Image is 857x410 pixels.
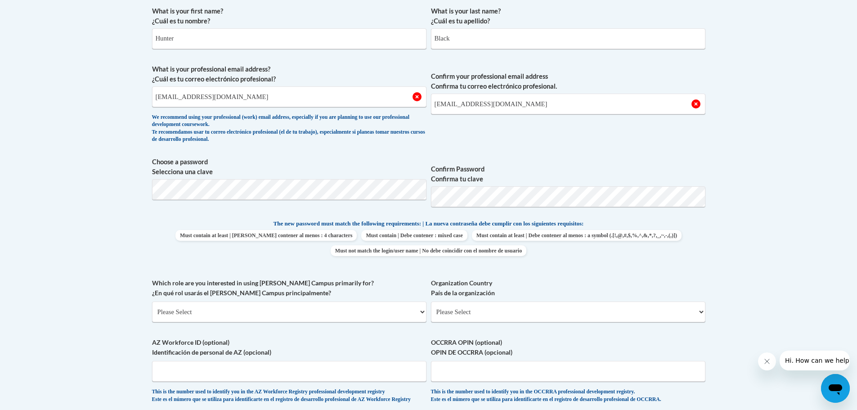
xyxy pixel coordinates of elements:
[175,230,357,241] span: Must contain at least | [PERSON_NAME] contener al menos : 4 characters
[152,64,426,84] label: What is your professional email address? ¿Cuál es tu correo electrónico profesional?
[431,164,705,184] label: Confirm Password Confirma tu clave
[331,245,526,256] span: Must not match the login/user name | No debe coincidir con el nombre de usuario
[152,86,426,107] input: Metadata input
[431,278,705,298] label: Organization Country País de la organización
[431,338,705,357] label: OCCRRA OPIN (optional) OPIN DE OCCRRA (opcional)
[152,6,426,26] label: What is your first name? ¿Cuál es tu nombre?
[361,230,467,241] span: Must contain | Debe contener : mixed case
[431,6,705,26] label: What is your last name? ¿Cuál es tu apellido?
[152,114,426,144] div: We recommend using your professional (work) email address, especially if you are planning to use ...
[152,157,426,177] label: Choose a password Selecciona una clave
[431,94,705,114] input: Required
[431,28,705,49] input: Metadata input
[780,351,850,370] iframe: Message from company
[758,352,776,370] iframe: Close message
[472,230,682,241] span: Must contain at least | Debe contener al menos : a symbol (.[!,@,#,$,%,^,&,*,?,_,~,-,(,)])
[152,278,426,298] label: Which role are you interested in using [PERSON_NAME] Campus primarily for? ¿En qué rol usarás el ...
[431,72,705,91] label: Confirm your professional email address Confirma tu correo electrónico profesional.
[152,28,426,49] input: Metadata input
[152,338,426,357] label: AZ Workforce ID (optional) Identificación de personal de AZ (opcional)
[821,374,850,403] iframe: Button to launch messaging window
[431,388,705,403] div: This is the number used to identify you in the OCCRRA professional development registry. Este es ...
[5,6,73,14] span: Hi. How can we help?
[152,388,426,403] div: This is the number used to identify you in the AZ Workforce Registry professional development reg...
[274,220,584,228] span: The new password must match the following requirements: | La nueva contraseña debe cumplir con lo...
